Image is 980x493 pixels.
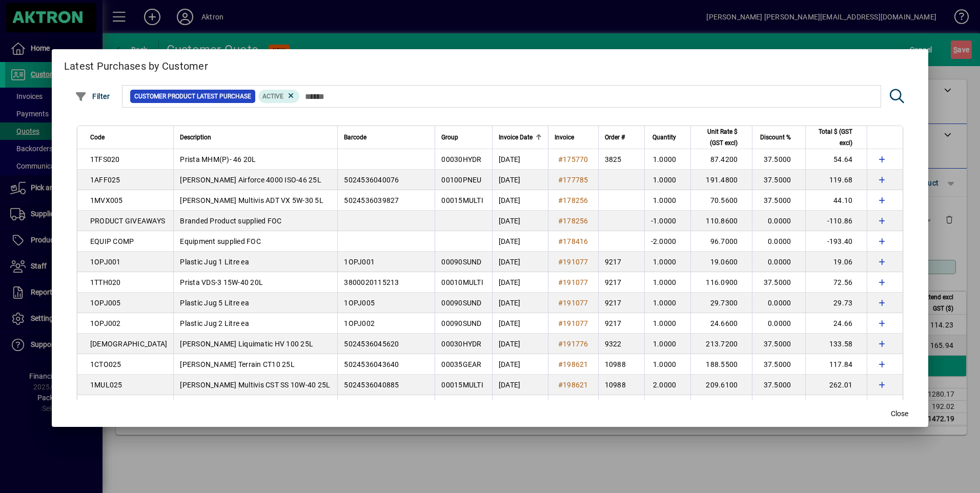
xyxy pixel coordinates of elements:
span: Plastic Jug 1 Litre ea [180,258,249,266]
td: 37.5000 [752,354,805,375]
td: 37.5000 [752,395,805,416]
td: 10988 [598,354,644,375]
td: 1.0000 [644,149,691,170]
td: 19.06 [805,252,867,272]
span: EQUIP COMP [90,237,134,245]
td: 37.5000 [752,375,805,395]
span: # [558,217,563,225]
span: Equipment supplied FOC [180,237,261,245]
span: Total $ (GST excl) [812,126,852,149]
td: 1.0000 [644,170,691,190]
td: 3825 [598,149,644,170]
td: -1.0000 [644,211,691,231]
span: 00015MULTI [441,196,483,204]
td: 121.32 [805,395,867,416]
span: Group [441,132,458,143]
span: 177785 [563,176,588,184]
td: 96.7000 [690,231,752,252]
span: Customer Product Latest Purchase [134,91,251,101]
span: Order # [605,132,625,143]
span: 175770 [563,155,588,163]
span: # [558,319,563,327]
span: 191776 [563,340,588,348]
span: 1CTO025 [90,360,121,368]
td: 1.0000 [644,395,691,416]
span: Code [90,132,105,143]
span: Prista VDS-3 15W-40 20L [180,278,263,286]
span: 178416 [563,237,588,245]
span: 5024536040885 [344,381,399,389]
span: 1MVX005 [90,196,123,204]
a: #175770 [555,154,592,165]
td: [DATE] [492,395,548,416]
td: 188.5500 [690,354,752,375]
span: Prista MHM(P)- 46 20L [180,155,256,163]
td: 194.1100 [690,395,752,416]
td: [DATE] [492,334,548,354]
td: 87.4200 [690,149,752,170]
td: 70.5600 [690,190,752,211]
a: #198621 [555,359,592,370]
button: Close [883,404,916,423]
span: 1AFF025 [90,176,120,184]
h2: Latest Purchases by Customer [52,49,929,79]
td: 37.5000 [752,149,805,170]
td: [DATE] [492,354,548,375]
td: 37.5000 [752,190,805,211]
td: 1.0000 [644,334,691,354]
td: 0.0000 [752,293,805,313]
td: 72.56 [805,272,867,293]
span: 00090SUND [441,299,481,307]
span: 1TTH020 [90,278,121,286]
span: Discount % [760,132,791,143]
td: 9217 [598,293,644,313]
td: [DATE] [492,313,548,334]
span: # [558,237,563,245]
span: 5024536045620 [344,340,399,348]
td: 9217 [598,313,644,334]
span: 1OPJ001 [344,258,375,266]
a: #178416 [555,236,592,247]
span: 00030HYDR [441,340,481,348]
td: [DATE] [492,252,548,272]
span: 1OPJ002 [90,319,121,327]
td: 37.5000 [752,272,805,293]
span: 1OPJ005 [90,299,121,307]
td: [DATE] [492,170,548,190]
td: 10988 [598,375,644,395]
td: 0.0000 [752,211,805,231]
span: # [558,155,563,163]
span: Plastic Jug 2 Litre ea [180,319,249,327]
span: 5024536039827 [344,196,399,204]
td: 116.0900 [690,272,752,293]
td: [DATE] [492,375,548,395]
td: [DATE] [492,190,548,211]
td: 0.0000 [752,252,805,272]
span: 5024536043640 [344,360,399,368]
td: [DATE] [492,211,548,231]
td: 29.7300 [690,293,752,313]
span: 198621 [563,360,588,368]
td: 1.0000 [644,252,691,272]
span: 00090SUND [441,319,481,327]
div: Barcode [344,132,428,143]
a: #177785 [555,174,592,186]
a: #191776 [555,338,592,350]
td: 117.84 [805,354,867,375]
span: 5024536040076 [344,176,399,184]
span: 178256 [563,196,588,204]
div: Total $ (GST excl) [812,126,862,149]
td: 0.0000 [752,231,805,252]
span: # [558,258,563,266]
span: Branded Product supplied FOC [180,217,281,225]
span: 1OPJ001 [90,258,121,266]
span: # [558,278,563,286]
span: 3800020115213 [344,278,399,286]
span: PRODUCT GIVEAWAYS [90,217,165,225]
a: #178256 [555,195,592,206]
div: Group [441,132,486,143]
mat-chip: Product Activation Status: Active [258,90,299,103]
span: # [558,360,563,368]
span: [PERSON_NAME] Liquimatic HV 100 25L [180,340,313,348]
span: # [558,299,563,307]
